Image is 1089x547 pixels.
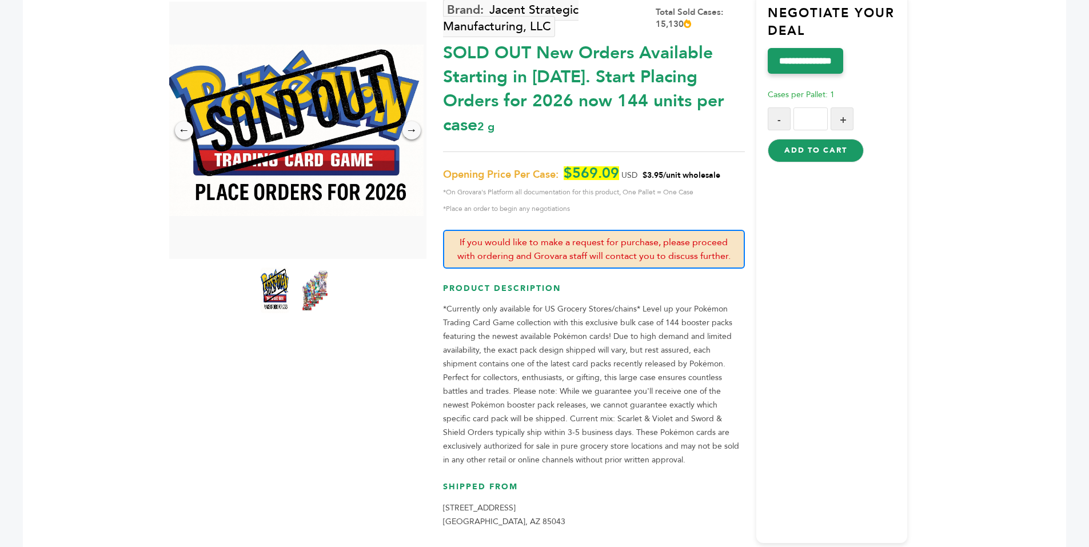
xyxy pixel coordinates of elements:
[564,166,619,180] span: $569.09
[443,302,745,467] p: *Currently only available for US Grocery Stores/chains* Level up your Pokémon Trading Card Game c...
[768,107,791,130] button: -
[656,6,745,30] div: Total Sold Cases: 15,130
[443,168,559,182] span: Opening Price Per Case:
[443,185,745,199] span: *On Grovara's Platform all documentation for this product, One Pallet = One Case
[301,267,329,313] img: *SOLD OUT* New Orders Available Starting in 2026. Start Placing Orders for 2026 now! 144 units pe...
[477,119,494,134] span: 2 g
[402,121,421,139] div: →
[443,230,745,269] p: If you would like to make a request for purchase, please proceed with ordering and Grovara staff ...
[175,121,193,139] div: ←
[443,35,745,137] div: SOLD OUT New Orders Available Starting in [DATE]. Start Placing Orders for 2026 now 144 units per...
[768,89,835,100] span: Cases per Pallet: 1
[443,283,745,303] h3: Product Description
[443,202,745,215] span: *Place an order to begin any negotiations
[768,139,863,162] button: Add to Cart
[768,5,907,49] h3: Negotiate Your Deal
[643,170,720,181] span: $3.95/unit wholesale
[443,501,745,529] p: [STREET_ADDRESS] [GEOGRAPHIC_DATA], AZ 85043
[621,170,637,181] span: USD
[261,267,289,313] img: *SOLD OUT* New Orders Available Starting in 2026. Start Placing Orders for 2026 now! 144 units pe...
[166,45,424,216] img: *SOLD OUT* New Orders Available Starting in 2026. Start Placing Orders for 2026 now! 144 units pe...
[443,481,745,501] h3: Shipped From
[831,107,853,130] button: +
